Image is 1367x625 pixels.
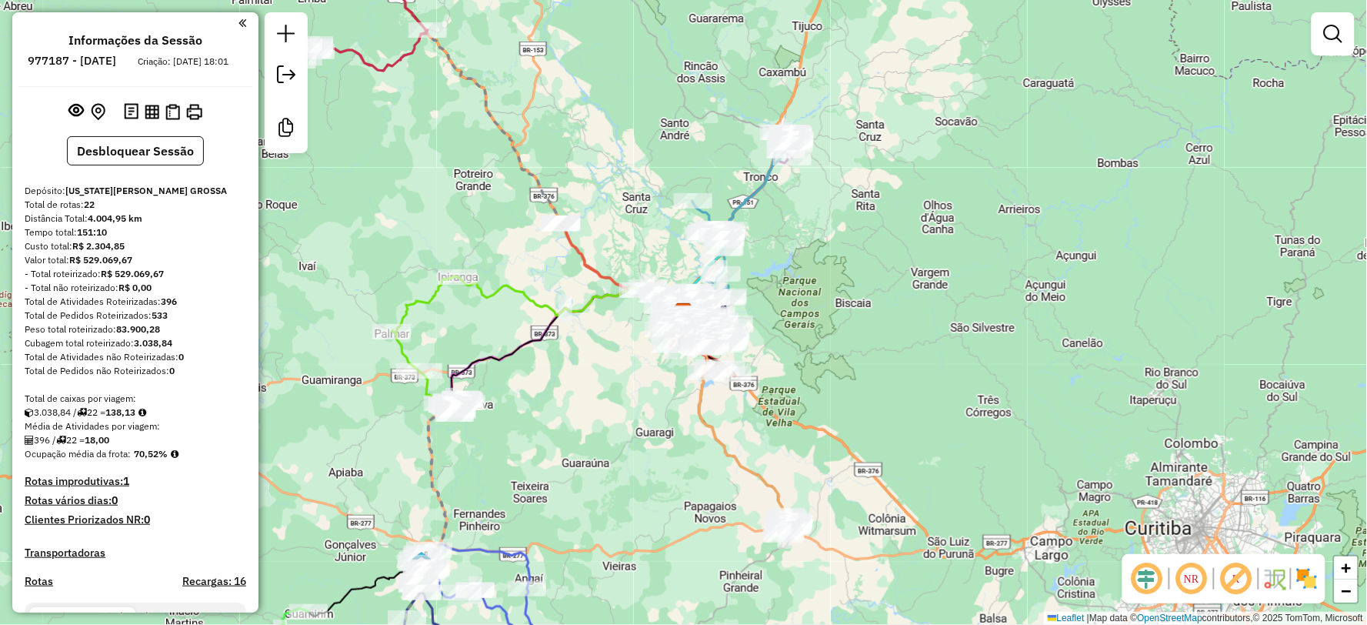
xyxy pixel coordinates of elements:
strong: 396 [161,296,177,307]
span: Ocupação média da frota: [25,448,131,460]
button: Centralizar mapa no depósito ou ponto de apoio [88,100,108,124]
div: Depósito: [25,184,246,198]
div: - Total não roteirizado: [25,281,246,295]
div: Cubagem total roteirizado: [25,336,246,350]
strong: R$ 0,00 [118,282,152,293]
div: Total de Pedidos Roteirizados: [25,309,246,323]
strong: R$ 529.069,67 [69,254,132,266]
h4: Rotas vários dias: [25,494,246,507]
span: | [1087,613,1089,623]
div: 396 / 22 = [25,433,246,447]
strong: 533 [152,309,168,321]
a: Criar modelo [271,112,302,147]
div: Total de Atividades não Roteirizadas: [25,350,246,364]
strong: 4.004,95 km [88,212,142,224]
strong: 22 [84,199,95,210]
strong: 0 [178,351,184,363]
div: Média de Atividades por viagem: [25,419,246,433]
img: Exibir/Ocultar setores [1295,567,1319,591]
div: Total de rotas: [25,198,246,212]
button: Imprimir Rotas [183,101,205,123]
strong: 138,13 [105,406,135,418]
div: Valor total: [25,253,246,267]
a: Exportar sessão [271,59,302,94]
strong: 1 [123,474,129,488]
strong: R$ 2.304,85 [72,240,125,252]
button: Visualizar relatório de Roteirização [142,101,162,122]
span: + [1342,558,1352,577]
i: Total de rotas [56,436,66,445]
strong: 70,52% [134,448,168,460]
a: Rotas [25,575,53,588]
span: Ocultar deslocamento [1129,560,1165,597]
span: Ocultar NR [1173,560,1210,597]
div: Distância Total: [25,212,246,226]
a: OpenStreetMap [1138,613,1203,623]
span: − [1342,581,1352,600]
div: - Total roteirizado: [25,267,246,281]
strong: 151:10 [77,226,107,238]
div: Custo total: [25,239,246,253]
h6: 977187 - [DATE] [28,54,117,68]
a: Clique aqui para minimizar o painel [238,14,246,32]
a: Zoom out [1335,580,1358,603]
div: Map data © contributors,© 2025 TomTom, Microsoft [1044,612,1367,625]
i: Total de rotas [77,408,87,417]
div: 3.038,84 / 22 = [25,406,246,419]
h4: Clientes Priorizados NR: [25,513,246,526]
div: Total de Pedidos não Roteirizados: [25,364,246,378]
strong: 83.900,28 [116,323,160,335]
button: Visualizar Romaneio [162,101,183,123]
h4: Informações da Sessão [68,33,202,48]
i: Total de Atividades [25,436,34,445]
strong: 18,00 [85,434,109,446]
button: Logs desbloquear sessão [121,100,142,124]
i: Meta Caixas/viagem: 1,00 Diferença: 137,13 [138,408,146,417]
a: Exibir filtros [1318,18,1349,49]
i: Cubagem total roteirizado [25,408,34,417]
img: Fluxo de ruas [1262,567,1287,591]
div: Total de caixas por viagem: [25,392,246,406]
strong: R$ 529.069,67 [101,268,164,279]
em: Média calculada utilizando a maior ocupação (%Peso ou %Cubagem) de cada rota da sessão. Rotas cro... [171,450,178,459]
div: Total de Atividades Roteirizadas: [25,295,246,309]
h4: Recargas: 16 [182,575,246,588]
span: Exibir rótulo [1218,560,1255,597]
strong: 3.038,84 [134,337,172,349]
strong: 0 [144,513,150,526]
button: Desbloquear Sessão [67,136,204,165]
h4: Rotas improdutivas: [25,475,246,488]
strong: [US_STATE][PERSON_NAME] GROSSA [65,185,227,196]
button: Exibir sessão original [66,99,88,124]
div: Criação: [DATE] 18:01 [132,55,235,69]
strong: 0 [169,365,175,376]
div: Tempo total: [25,226,246,239]
a: Zoom in [1335,556,1358,580]
img: VIRGINIA PONTA GROSSA [674,302,694,323]
h4: Transportadoras [25,546,246,560]
div: Peso total roteirizado: [25,323,246,336]
a: Nova sessão e pesquisa [271,18,302,53]
a: Leaflet [1048,613,1085,623]
img: PA Irati [412,551,432,571]
strong: 0 [112,493,118,507]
